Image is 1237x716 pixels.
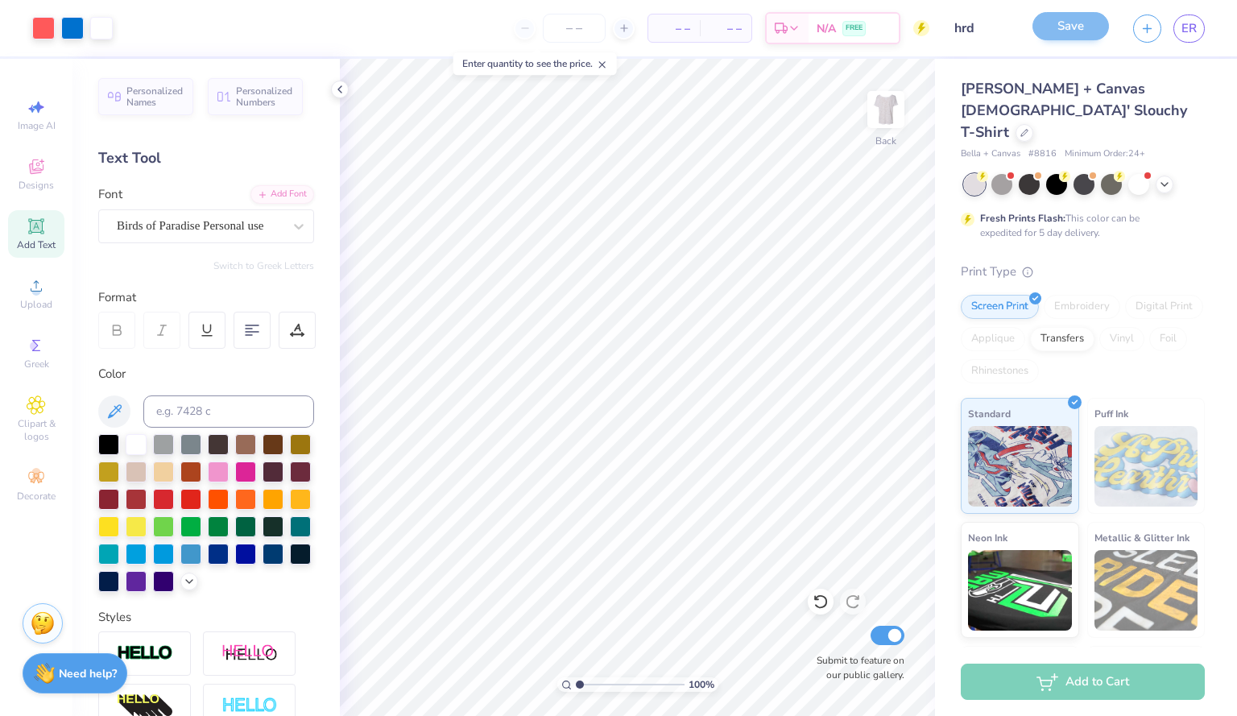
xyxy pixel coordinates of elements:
[98,147,314,169] div: Text Tool
[24,358,49,370] span: Greek
[126,85,184,108] span: Personalized Names
[961,147,1020,161] span: Bella + Canvas
[808,653,904,682] label: Submit to feature on our public gallery.
[143,395,314,428] input: e.g. 7428 c
[870,93,902,126] img: Back
[1125,295,1203,319] div: Digital Print
[18,119,56,132] span: Image AI
[1099,327,1144,351] div: Vinyl
[1030,327,1094,351] div: Transfers
[1094,426,1198,507] img: Puff Ink
[961,359,1039,383] div: Rhinestones
[98,365,314,383] div: Color
[8,417,64,443] span: Clipart & logos
[980,211,1178,240] div: This color can be expedited for 5 day delivery.
[221,697,278,715] img: Negative Space
[17,490,56,503] span: Decorate
[980,212,1065,225] strong: Fresh Prints Flash:
[59,666,117,681] strong: Need help?
[968,426,1072,507] img: Standard
[453,52,617,75] div: Enter quantity to see the price.
[1094,550,1198,631] img: Metallic & Glitter Ink
[961,295,1039,319] div: Screen Print
[817,20,836,37] span: N/A
[213,259,314,272] button: Switch to Greek Letters
[968,405,1011,422] span: Standard
[1094,529,1189,546] span: Metallic & Glitter Ink
[1044,295,1120,319] div: Embroidery
[543,14,606,43] input: – –
[117,644,173,663] img: Stroke
[1173,14,1205,43] a: ER
[221,644,278,664] img: Shadow
[1149,327,1187,351] div: Foil
[710,20,742,37] span: – –
[98,185,122,204] label: Font
[658,20,690,37] span: – –
[1094,405,1128,422] span: Puff Ink
[961,79,1187,142] span: [PERSON_NAME] + Canvas [DEMOGRAPHIC_DATA]' Slouchy T-Shirt
[98,608,314,627] div: Styles
[236,85,293,108] span: Personalized Numbers
[846,23,863,34] span: FREE
[19,179,54,192] span: Designs
[1181,19,1197,38] span: ER
[968,529,1007,546] span: Neon Ink
[961,263,1205,281] div: Print Type
[689,677,714,692] span: 100 %
[1028,147,1057,161] span: # 8816
[20,298,52,311] span: Upload
[250,185,314,204] div: Add Font
[968,550,1072,631] img: Neon Ink
[17,238,56,251] span: Add Text
[941,12,1020,44] input: Untitled Design
[875,134,896,148] div: Back
[1065,147,1145,161] span: Minimum Order: 24 +
[98,288,316,307] div: Format
[961,327,1025,351] div: Applique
